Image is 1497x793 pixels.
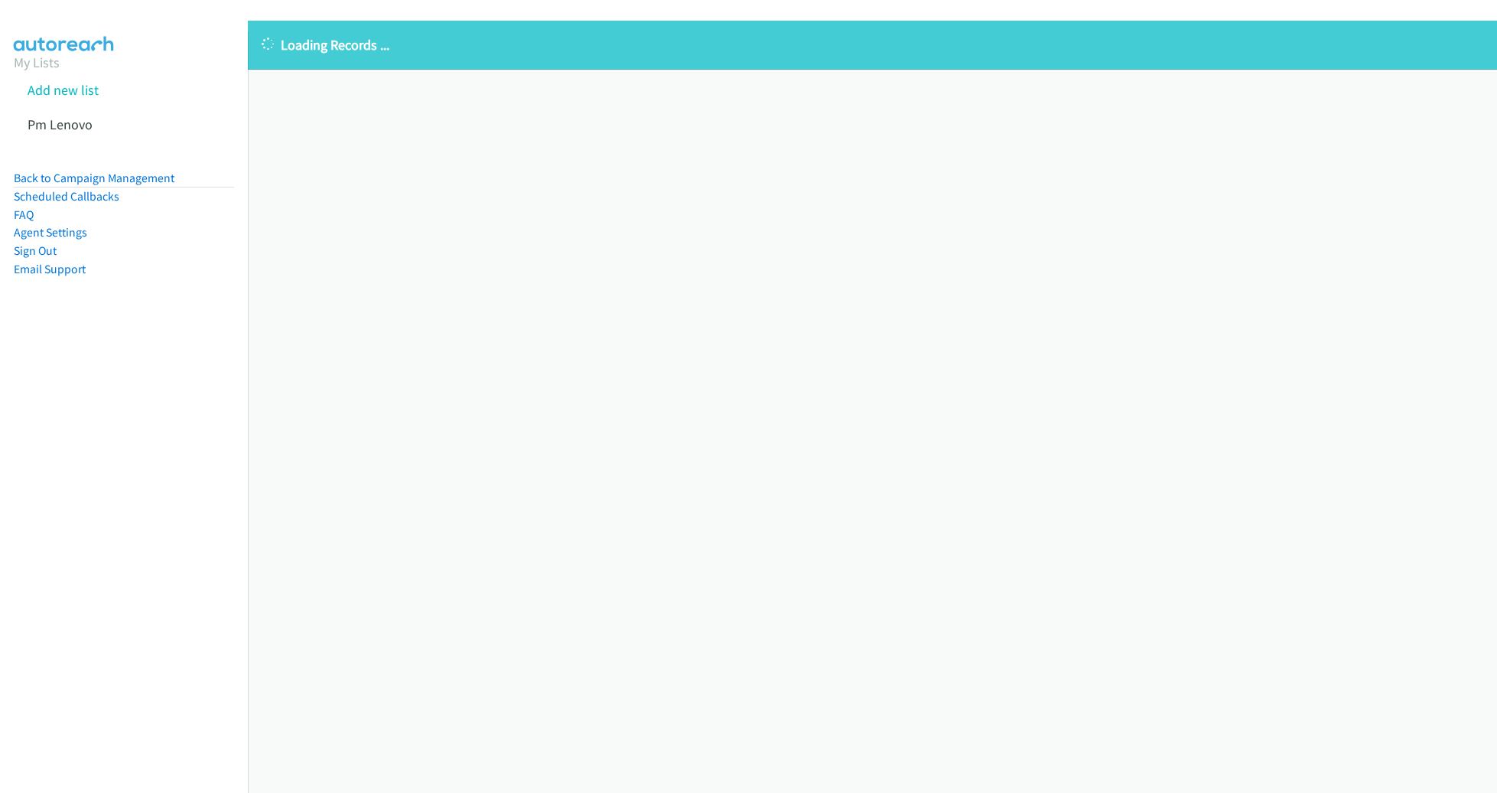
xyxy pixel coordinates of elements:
a: FAQ [14,207,34,222]
a: Scheduled Callbacks [14,189,119,204]
a: Add new list [28,81,99,99]
a: Pm Lenovo [28,116,93,133]
a: Agent Settings [14,225,87,240]
p: Loading Records ... [262,34,1483,55]
a: Back to Campaign Management [14,171,174,185]
a: My Lists [14,54,60,71]
a: Sign Out [14,243,57,258]
a: Email Support [14,262,86,276]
